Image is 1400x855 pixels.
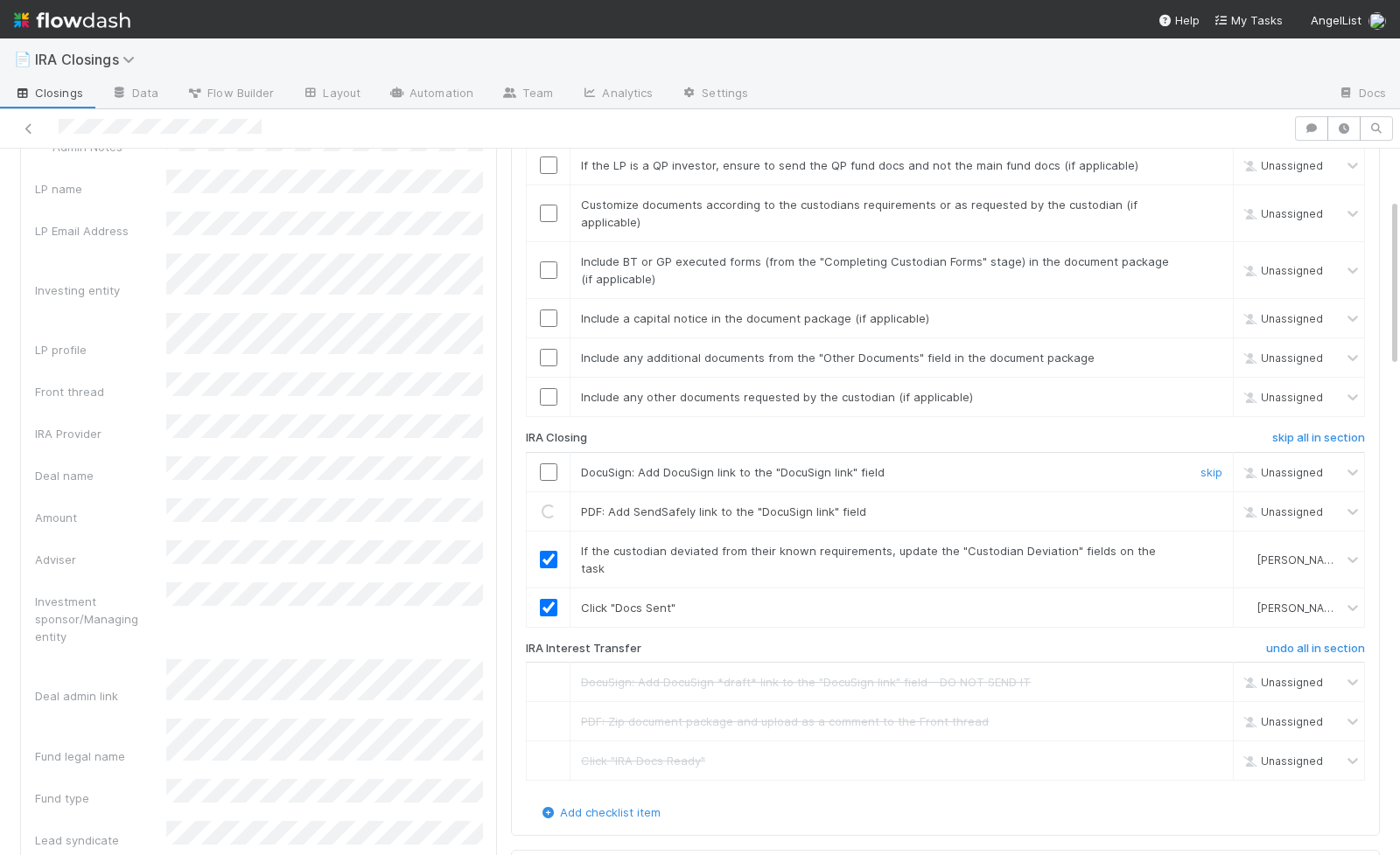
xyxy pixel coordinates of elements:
a: Layout [288,80,374,108]
div: Fund type [35,789,166,807]
span: Include BT or GP executed forms (from the "Completing Custodian Forms" stage) in the document pac... [581,254,1169,286]
div: LP Email Address [35,222,166,240]
span: Unassigned [1240,159,1323,172]
span: Unassigned [1240,312,1323,325]
a: skip all in section [1272,431,1365,452]
span: Unassigned [1240,676,1323,689]
span: Unassigned [1240,391,1323,404]
span: Unassigned [1240,465,1323,478]
img: avatar_aa70801e-8de5-4477-ab9d-eb7c67de69c1.png [1241,553,1255,567]
span: PDF: Add SendSafely link to the "DocuSign link" field [581,504,866,518]
span: Include any additional documents from the "Other Documents" field in the document package [581,351,1095,365]
span: Unassigned [1240,351,1323,365]
span: If the LP is a QP investor, ensure to send the QP fund docs and not the main fund docs (if applic... [581,158,1138,172]
div: Lead syndicate [35,831,166,849]
div: Investing entity [35,282,166,299]
span: Unassigned [1240,754,1323,768]
div: Front thread [35,383,166,400]
a: undo all in section [1266,642,1365,663]
div: IRA Provider [35,425,166,442]
h6: IRA Closing [526,431,587,445]
div: Help [1158,11,1200,29]
a: skip [1200,465,1222,479]
a: Automation [374,80,487,108]
span: Customize documents according to the custodians requirements or as requested by the custodian (if... [581,198,1137,229]
span: Closings [14,84,83,101]
h6: skip all in section [1272,431,1365,445]
span: IRA Closings [35,51,143,68]
span: AngelList [1311,13,1361,27]
a: Add checklist item [539,805,661,819]
span: Unassigned [1240,504,1323,518]
a: Analytics [567,80,667,108]
a: Settings [667,80,762,108]
span: Include any other documents requested by the custodian (if applicable) [581,390,973,404]
img: avatar_aa70801e-8de5-4477-ab9d-eb7c67de69c1.png [1241,601,1255,615]
h6: undo all in section [1266,642,1365,656]
a: Flow Builder [172,80,288,108]
a: Docs [1324,80,1400,108]
div: Fund legal name [35,747,166,765]
span: [PERSON_NAME] [1257,601,1343,614]
a: My Tasks [1214,11,1283,29]
span: Unassigned [1240,207,1323,220]
div: Deal name [35,467,166,484]
span: Click "IRA Docs Ready" [581,754,705,768]
img: avatar_aa70801e-8de5-4477-ab9d-eb7c67de69c1.png [1368,12,1386,30]
span: Click "Docs Sent" [581,601,675,615]
span: DocuSign: Add DocuSign link to the "DocuSign link" field [581,465,885,479]
span: Flow Builder [186,84,274,101]
span: 📄 [14,52,31,66]
div: Adviser [35,551,166,568]
div: Deal admin link [35,687,166,705]
a: Team [487,80,567,108]
span: [PERSON_NAME] [1257,553,1343,566]
img: logo-inverted-e16ddd16eac7371096b0.svg [14,5,130,35]
div: Investment sponsor/Managing entity [35,593,166,645]
span: Unassigned [1240,715,1323,728]
span: If the custodian deviated from their known requirements, update the "Custodian Deviation" fields ... [581,544,1156,575]
span: DocuSign: Add DocuSign *draft* link to the "DocuSign link" field - DO NOT SEND IT [581,675,1031,689]
h6: IRA Interest Transfer [526,642,641,656]
span: Include a capital notice in the document package (if applicable) [581,311,929,325]
a: Data [97,80,172,108]
span: My Tasks [1214,13,1283,27]
span: PDF: Zip document package and upload as a comment to the Front thread [581,714,989,728]
span: Unassigned [1240,264,1323,277]
div: Amount [35,509,166,526]
div: LP profile [35,341,166,358]
div: LP name [35,180,166,198]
